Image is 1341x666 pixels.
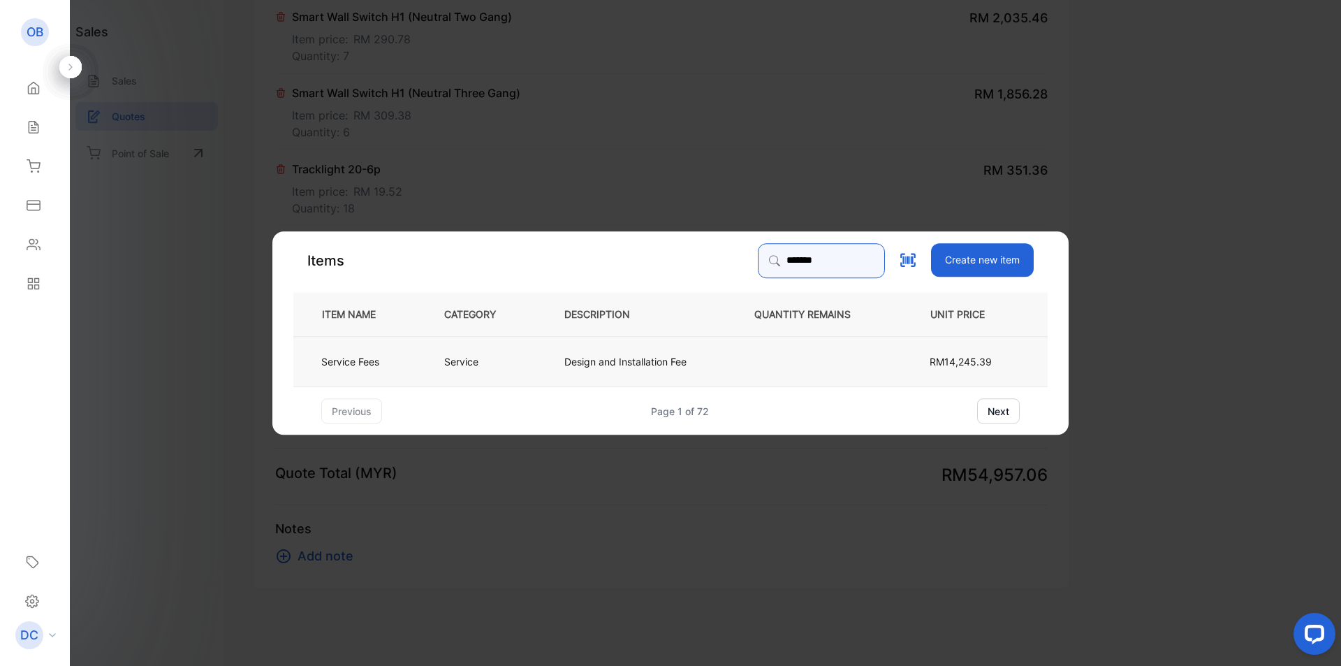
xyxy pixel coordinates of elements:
iframe: LiveChat chat widget [1282,607,1341,666]
button: Create new item [931,243,1034,277]
p: DESCRIPTION [564,307,652,321]
p: Items [307,250,344,271]
p: Design and Installation Fee [564,354,687,369]
span: RM14,245.39 [930,356,992,368]
button: previous [321,398,382,424]
p: Service Fees [321,354,379,369]
p: ITEM NAME [316,307,398,321]
p: DC [20,626,38,644]
p: OB [27,23,43,41]
p: QUANTITY REMAINS [754,307,873,321]
p: Service [444,354,478,369]
p: UNIT PRICE [919,307,1025,321]
div: Page 1 of 72 [651,404,709,419]
p: CATEGORY [444,307,518,321]
button: next [977,398,1020,424]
